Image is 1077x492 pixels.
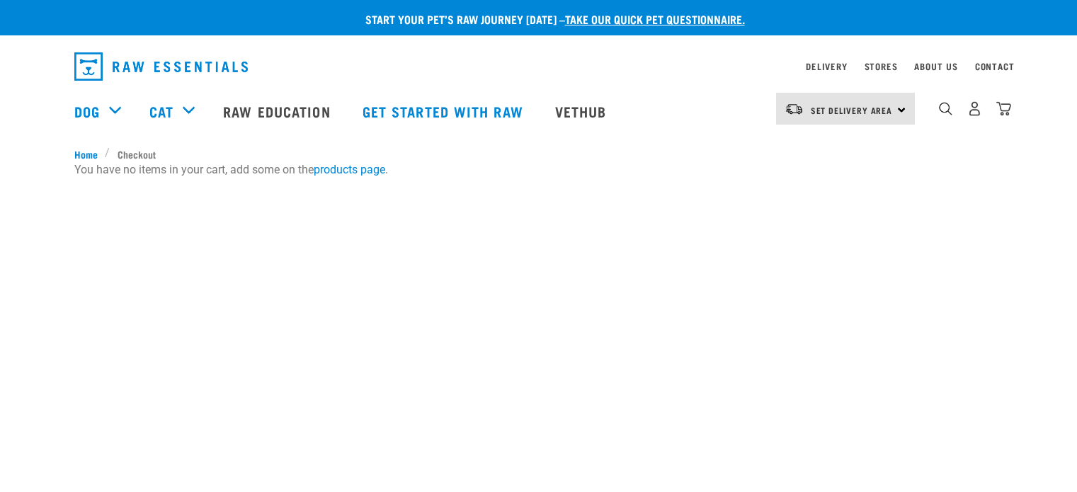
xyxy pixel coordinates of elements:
span: Set Delivery Area [811,108,893,113]
img: user.png [967,101,982,116]
img: Raw Essentials Logo [74,52,248,81]
a: Vethub [541,83,625,139]
a: take our quick pet questionnaire. [565,16,745,22]
nav: breadcrumbs [74,147,1003,161]
a: About Us [914,64,957,69]
a: Delivery [806,64,847,69]
a: Dog [74,101,100,122]
a: Get started with Raw [348,83,541,139]
a: products page [314,163,385,176]
a: Stores [865,64,898,69]
img: home-icon@2x.png [996,101,1011,116]
img: van-moving.png [785,103,804,115]
a: Raw Education [209,83,348,139]
a: Contact [975,64,1015,69]
nav: dropdown navigation [63,47,1015,86]
img: home-icon-1@2x.png [939,102,952,115]
a: Cat [149,101,173,122]
p: You have no items in your cart, add some on the . [74,161,1003,178]
a: Home [74,147,106,161]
